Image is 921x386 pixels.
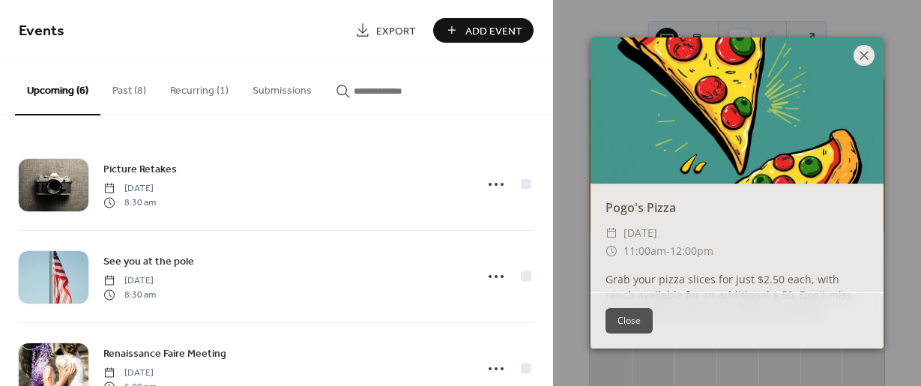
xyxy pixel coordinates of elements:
[103,345,226,362] a: Renaissance Faire Meeting
[344,18,427,43] a: Export
[103,196,156,209] span: 8:30 am
[623,244,666,258] span: 11:00am
[103,367,157,380] span: [DATE]
[606,308,653,334] button: Close
[103,346,226,362] span: Renaissance Faire Meeting
[103,160,177,178] a: Picture Retakes
[103,254,194,270] span: See you at the pole
[241,61,324,114] button: Submissions
[591,271,884,319] div: Grab your pizza slices for just $2.50 each, with ranch available for an additional $.50. Don't mi...
[103,162,177,178] span: Picture Retakes
[591,199,884,217] div: Pogo's Pizza
[465,23,522,39] span: Add Event
[376,23,416,39] span: Export
[433,18,534,43] button: Add Event
[103,253,194,270] a: See you at the pole
[606,224,617,242] div: ​
[103,288,156,301] span: 8:30 am
[158,61,241,114] button: Recurring (1)
[15,61,100,115] button: Upcoming (6)
[19,16,64,46] span: Events
[103,274,156,288] span: [DATE]
[623,224,657,242] span: [DATE]
[670,244,713,258] span: 12:00pm
[666,244,670,258] span: -
[103,182,156,196] span: [DATE]
[606,242,617,260] div: ​
[100,61,158,114] button: Past (8)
